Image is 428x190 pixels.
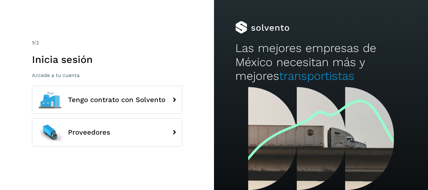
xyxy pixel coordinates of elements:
[32,118,182,146] button: Proveedores
[32,86,182,114] button: Tengo contrato con Solvento
[32,54,182,65] h1: Inicia sesión
[279,69,354,83] span: transportistas
[68,96,165,104] span: Tengo contrato con Solvento
[32,40,34,46] span: 1
[235,41,406,83] h2: Las mejores empresas de México necesitan más y mejores
[32,39,182,47] div: /2
[32,72,182,78] p: Accede a tu cuenta
[68,129,110,136] span: Proveedores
